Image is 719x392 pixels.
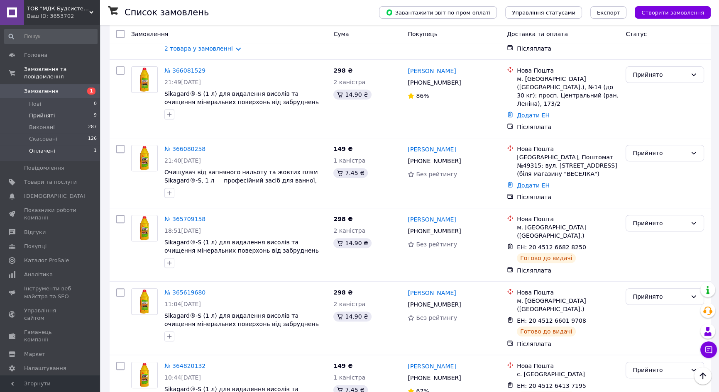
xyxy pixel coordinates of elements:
[517,193,619,201] div: Післяплата
[700,341,717,358] button: Чат з покупцем
[626,9,711,15] a: Створити замовлення
[24,178,77,186] span: Товари та послуги
[24,88,59,95] span: Замовлення
[517,244,586,251] span: ЕН: 20 4512 6682 8250
[131,66,158,93] a: Фото товару
[333,79,365,85] span: 2 каністра
[517,317,586,324] span: ЕН: 20 4512 6601 9708
[132,145,157,171] img: Фото товару
[416,241,457,248] span: Без рейтингу
[517,112,550,119] a: Додати ЕН
[24,329,77,343] span: Гаманець компанії
[386,9,490,16] span: Завантажити звіт по пром-оплаті
[512,10,575,16] span: Управління статусами
[132,289,157,314] img: Фото товару
[517,326,576,336] div: Готово до видачі
[633,219,687,228] div: Прийнято
[416,171,457,178] span: Без рейтингу
[24,257,69,264] span: Каталог ProSale
[29,112,55,119] span: Прийняті
[517,223,619,240] div: м. [GEOGRAPHIC_DATA] ([GEOGRAPHIC_DATA].)
[633,149,687,158] div: Прийнято
[406,372,462,384] div: [PHONE_NUMBER]
[408,215,456,224] a: [PERSON_NAME]
[517,297,619,313] div: м. [GEOGRAPHIC_DATA] ([GEOGRAPHIC_DATA].)
[333,301,365,307] span: 2 каністра
[164,90,319,105] a: Sikagard®-S (1 л) для видалення висолів та очищення мінеральних поверхонь від забруднень
[517,123,619,131] div: Післяплата
[24,164,64,172] span: Повідомлення
[164,157,201,164] span: 21:40[DATE]
[24,192,86,200] span: [DEMOGRAPHIC_DATA]
[94,112,97,119] span: 9
[27,5,89,12] span: ТОВ "МДК Будсистема"
[517,145,619,153] div: Нова Пошта
[333,90,371,100] div: 14.90 ₴
[88,124,97,131] span: 287
[24,229,46,236] span: Відгуки
[641,10,704,16] span: Створити замовлення
[517,153,619,178] div: [GEOGRAPHIC_DATA], Поштомат №49315: вул. [STREET_ADDRESS] (біля магазину "ВЕСЕЛКА")
[333,312,371,321] div: 14.90 ₴
[333,157,365,164] span: 1 каністра
[507,31,568,37] span: Доставка та оплата
[164,79,201,85] span: 21:49[DATE]
[517,215,619,223] div: Нова Пошта
[635,6,711,19] button: Створити замовлення
[164,312,319,327] a: Sikagard®-S (1 л) для видалення висолів та очищення мінеральних поверхонь від забруднень
[517,370,619,378] div: с. [GEOGRAPHIC_DATA]
[29,147,55,155] span: Оплачені
[164,146,205,152] a: № 366080258
[517,44,619,53] div: Післяплата
[132,67,157,93] img: Фото товару
[125,7,209,17] h1: Список замовлень
[333,168,367,178] div: 7.45 ₴
[333,146,352,152] span: 149 ₴
[505,6,582,19] button: Управління статусами
[379,6,497,19] button: Завантажити звіт по пром-оплаті
[333,67,352,74] span: 298 ₴
[633,292,687,301] div: Прийнято
[333,227,365,234] span: 2 каністра
[333,289,352,296] span: 298 ₴
[164,227,201,234] span: 18:51[DATE]
[29,135,57,143] span: Скасовані
[333,363,352,369] span: 149 ₴
[626,31,647,37] span: Статус
[406,299,462,310] div: [PHONE_NUMBER]
[24,307,77,322] span: Управління сайтом
[131,31,168,37] span: Замовлення
[94,147,97,155] span: 1
[131,215,158,241] a: Фото товару
[88,135,97,143] span: 126
[131,288,158,315] a: Фото товару
[590,6,627,19] button: Експорт
[406,155,462,167] div: [PHONE_NUMBER]
[131,145,158,171] a: Фото товару
[164,239,319,254] a: Sikagard®-S (1 л) для видалення висолів та очищення мінеральних поверхонь від забруднень
[517,382,586,389] span: ЕН: 20 4512 6413 7195
[164,169,318,192] a: Очищувач від вапняного нальоту та жовтих плям Sikagard®-S, 1 л — професійний засіб для ванної, ун...
[333,238,371,248] div: 14.90 ₴
[24,365,66,372] span: Налаштування
[164,363,205,369] a: № 364820132
[131,362,158,388] a: Фото товару
[164,301,201,307] span: 11:04[DATE]
[333,216,352,222] span: 298 ₴
[4,29,98,44] input: Пошук
[517,66,619,75] div: Нова Пошта
[517,340,619,348] div: Післяплата
[517,362,619,370] div: Нова Пошта
[517,75,619,108] div: м. [GEOGRAPHIC_DATA] ([GEOGRAPHIC_DATA].), №14 (до 30 кг): просп. Центральний (ран. Леніна), 173/2
[24,51,47,59] span: Головна
[24,271,53,278] span: Аналітика
[94,100,97,108] span: 0
[694,367,712,385] button: Наверх
[408,145,456,153] a: [PERSON_NAME]
[29,124,55,131] span: Виконані
[87,88,95,95] span: 1
[416,93,429,99] span: 86%
[132,215,157,241] img: Фото товару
